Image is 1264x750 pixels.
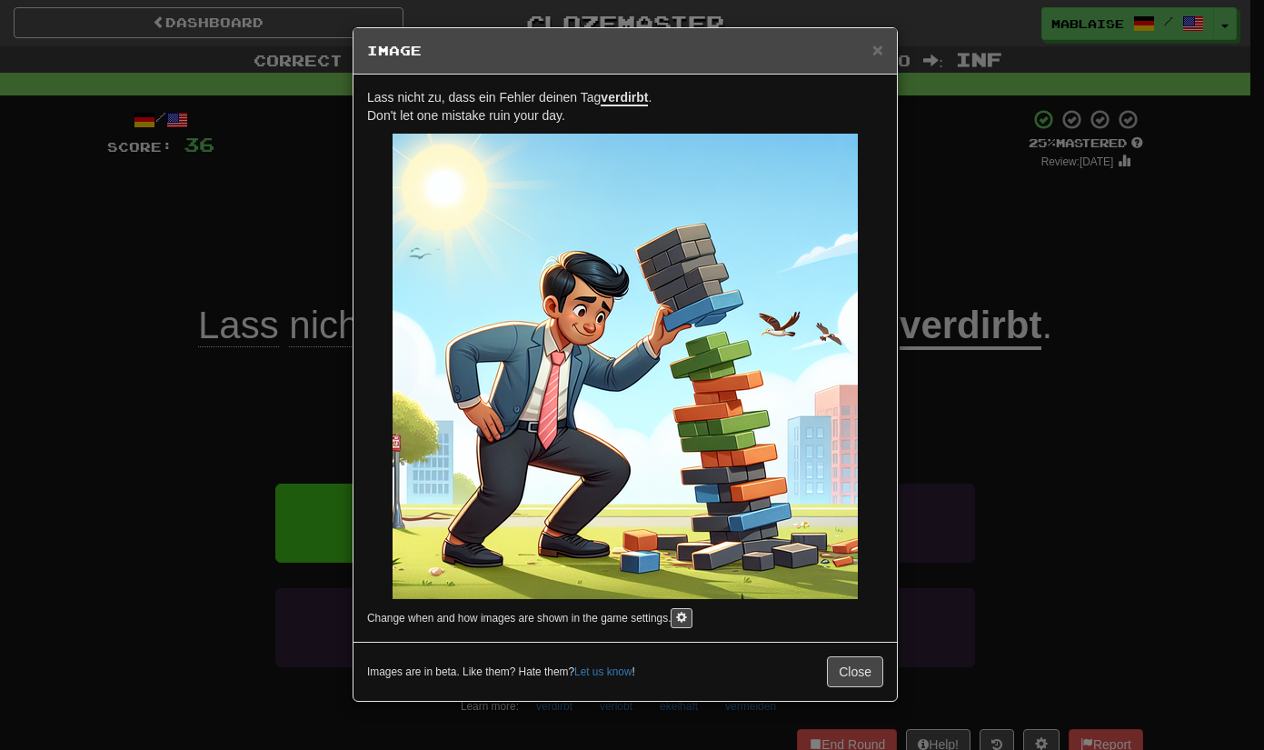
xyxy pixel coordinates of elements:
[367,90,652,106] span: Lass nicht zu, dass ein Fehler deinen Tag .
[367,612,671,625] small: Change when and how images are shown in the game settings.
[367,665,635,680] small: Images are in beta. Like them? Hate them? !
[393,134,858,599] img: c0f5edca-b98a-4658-923c-786ef7069071.small.png
[367,88,883,125] p: Don't let one mistake ruin your day.
[872,39,883,60] span: ×
[827,656,883,687] button: Close
[872,40,883,59] button: Close
[601,90,648,106] u: verdirbt
[367,42,883,60] h5: Image
[574,665,632,678] a: Let us know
